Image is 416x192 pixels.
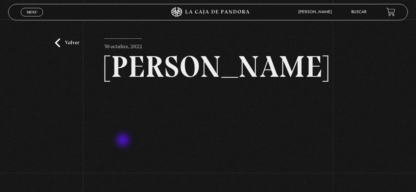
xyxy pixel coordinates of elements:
[27,10,37,14] span: Menu
[295,10,338,14] span: [PERSON_NAME]
[104,38,142,52] p: 30 octubre, 2022
[24,15,40,20] span: Cerrar
[55,38,79,47] a: Volver
[104,52,312,82] h2: [PERSON_NAME]
[351,10,367,14] a: Buscar
[386,8,395,16] a: View your shopping cart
